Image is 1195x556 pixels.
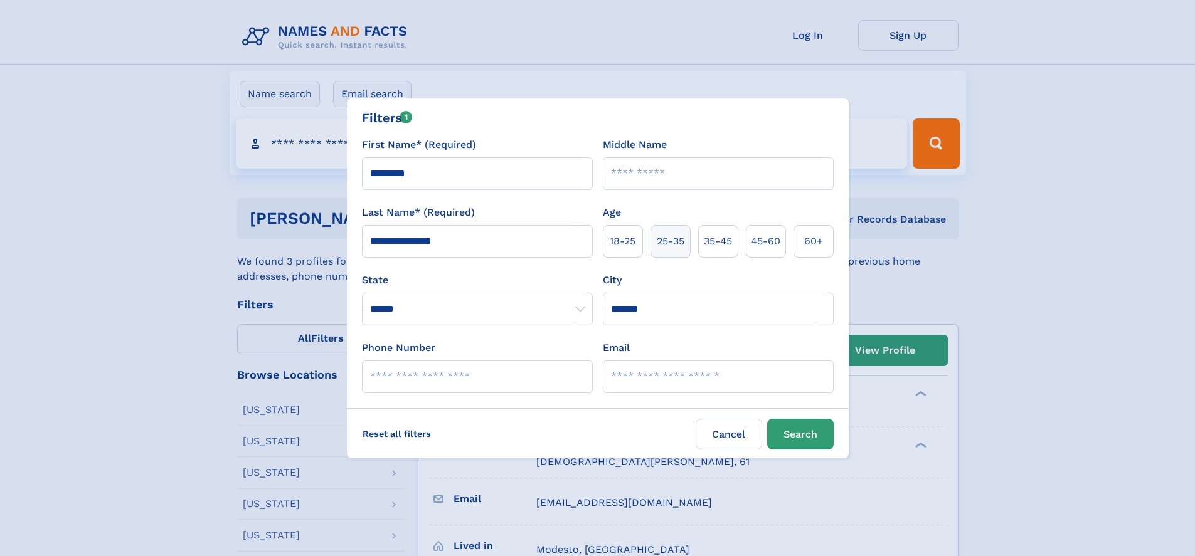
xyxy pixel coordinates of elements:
[804,234,823,249] span: 60+
[704,234,732,249] span: 35‑45
[603,205,621,220] label: Age
[657,234,684,249] span: 25‑35
[603,137,667,152] label: Middle Name
[610,234,635,249] span: 18‑25
[362,108,413,127] div: Filters
[354,419,439,449] label: Reset all filters
[362,137,476,152] label: First Name* (Required)
[603,273,622,288] label: City
[362,273,593,288] label: State
[767,419,834,449] button: Search
[603,340,630,355] label: Email
[751,234,780,249] span: 45‑60
[362,205,475,220] label: Last Name* (Required)
[696,419,762,449] label: Cancel
[362,340,435,355] label: Phone Number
